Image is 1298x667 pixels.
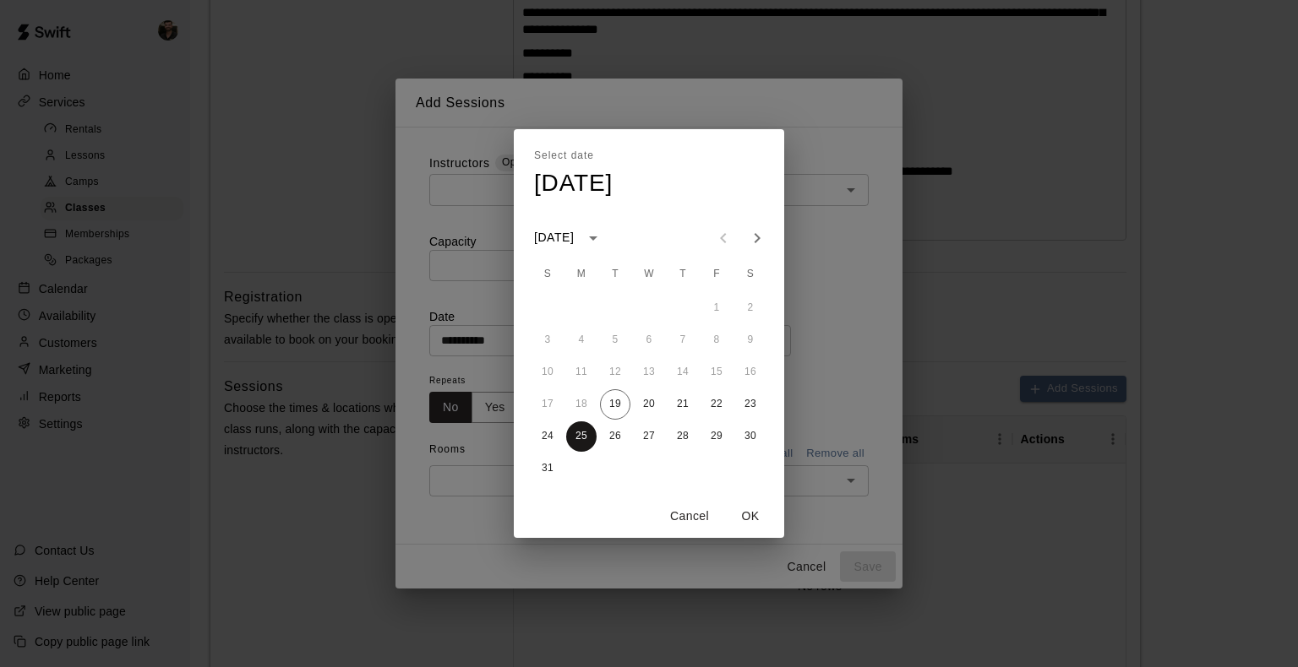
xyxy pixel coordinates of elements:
[668,421,698,452] button: 28
[534,169,613,198] h4: [DATE]
[579,224,608,252] button: calendar view is open, switch to year view
[740,221,774,255] button: Next month
[634,421,664,452] button: 27
[532,421,563,452] button: 24
[735,421,766,452] button: 30
[534,229,574,247] div: [DATE]
[566,258,597,291] span: Monday
[701,389,732,420] button: 22
[534,143,594,170] span: Select date
[634,258,664,291] span: Wednesday
[668,389,698,420] button: 21
[600,258,630,291] span: Tuesday
[668,258,698,291] span: Thursday
[723,501,777,532] button: OK
[600,421,630,452] button: 26
[701,421,732,452] button: 29
[532,258,563,291] span: Sunday
[634,389,664,420] button: 20
[600,389,630,420] button: 19
[701,258,732,291] span: Friday
[735,389,766,420] button: 23
[735,258,766,291] span: Saturday
[532,453,563,484] button: 31
[663,501,717,532] button: Cancel
[566,421,597,452] button: 25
